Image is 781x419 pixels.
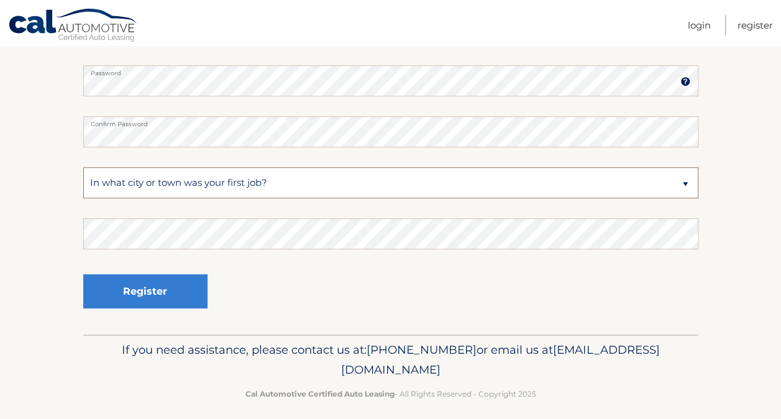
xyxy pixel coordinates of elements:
span: [EMAIL_ADDRESS][DOMAIN_NAME] [341,343,660,377]
a: Cal Automotive [8,8,139,44]
label: Confirm Password [83,116,698,126]
a: Register [738,15,773,35]
button: Register [83,274,208,308]
p: If you need assistance, please contact us at: or email us at [91,340,690,380]
a: Login [688,15,711,35]
p: - All Rights Reserved - Copyright 2025 [91,387,690,400]
span: [PHONE_NUMBER] [367,343,477,357]
label: Password [83,65,698,75]
img: tooltip.svg [680,76,690,86]
strong: Cal Automotive Certified Auto Leasing [245,389,395,398]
